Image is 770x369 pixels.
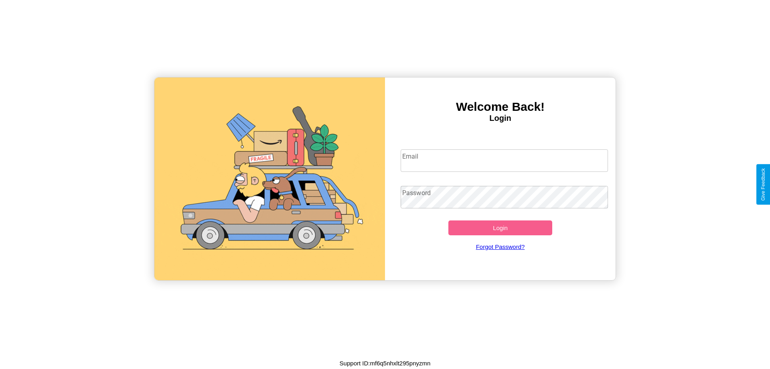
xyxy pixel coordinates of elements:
[760,168,766,201] div: Give Feedback
[448,220,552,235] button: Login
[385,114,616,123] h4: Login
[397,235,604,258] a: Forgot Password?
[385,100,616,114] h3: Welcome Back!
[340,358,431,369] p: Support ID: mf6q5nhxlt295pnyzmn
[154,77,385,280] img: gif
